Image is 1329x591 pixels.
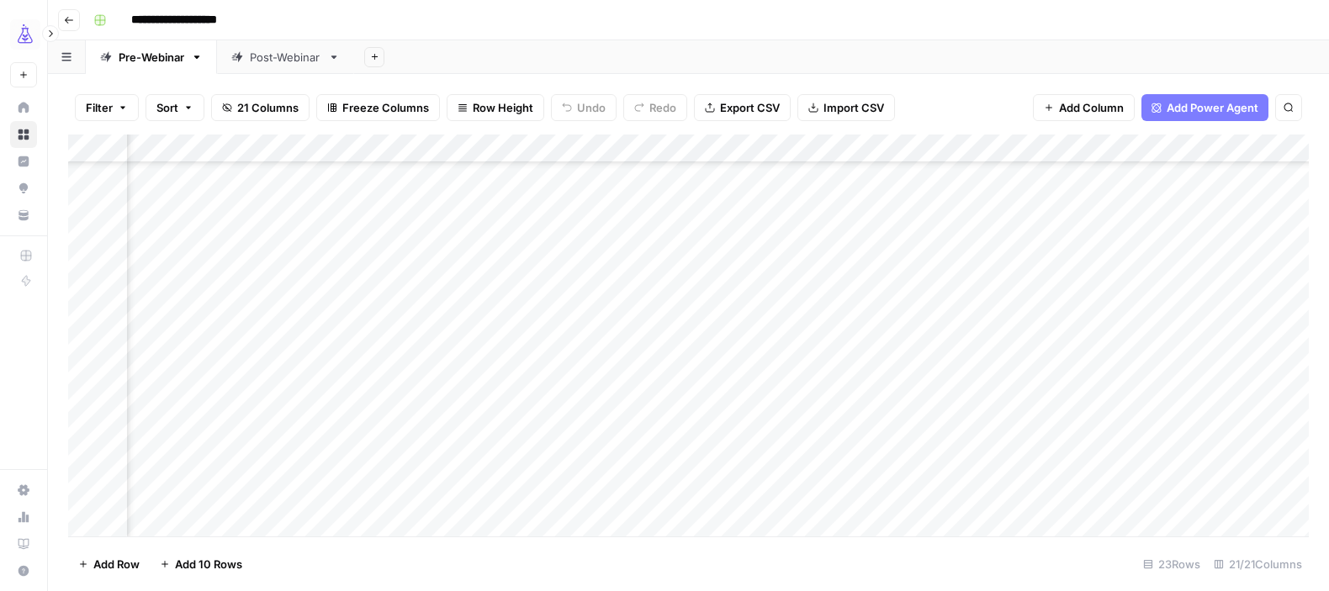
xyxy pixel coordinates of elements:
a: Settings [10,477,37,504]
a: Insights [10,148,37,175]
span: Import CSV [823,99,884,116]
a: Home [10,94,37,121]
button: 21 Columns [211,94,310,121]
button: Sort [146,94,204,121]
div: 23 Rows [1136,551,1207,578]
button: Add 10 Rows [150,551,252,578]
a: Usage [10,504,37,530]
span: Redo [649,99,676,116]
span: Sort [156,99,178,116]
a: Post-Webinar [217,40,354,74]
button: Redo [623,94,687,121]
button: Filter [75,94,139,121]
span: Export CSV [720,99,780,116]
button: Undo [551,94,617,121]
button: Workspace: AirOps Growth [10,13,37,55]
a: Browse [10,121,37,148]
span: Add Power Agent [1167,99,1258,116]
div: Post-Webinar [250,49,321,66]
button: Import CSV [797,94,895,121]
span: Add 10 Rows [175,556,242,573]
a: Your Data [10,202,37,229]
span: Add Row [93,556,140,573]
span: Freeze Columns [342,99,429,116]
button: Help + Support [10,557,37,584]
button: Freeze Columns [316,94,440,121]
button: Export CSV [694,94,791,121]
a: Pre-Webinar [86,40,217,74]
button: Row Height [447,94,544,121]
div: 21/21 Columns [1207,551,1309,578]
span: Add Column [1059,99,1124,116]
a: Opportunities [10,175,37,202]
span: Row Height [473,99,533,116]
a: Learning Hub [10,530,37,557]
span: Undo [577,99,606,116]
span: 21 Columns [237,99,299,116]
span: Filter [86,99,113,116]
button: Add Row [68,551,150,578]
img: AirOps Growth Logo [10,19,40,50]
div: Pre-Webinar [119,49,184,66]
button: Add Power Agent [1141,94,1268,121]
button: Add Column [1033,94,1135,121]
